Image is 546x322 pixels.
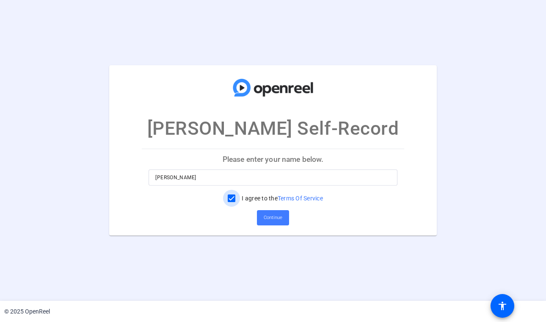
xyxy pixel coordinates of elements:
[4,307,50,316] div: © 2025 OpenReel
[155,172,390,183] input: Enter your name
[240,194,323,203] label: I agree to the
[264,211,282,224] span: Continue
[142,149,404,169] p: Please enter your name below.
[147,114,399,142] p: [PERSON_NAME] Self-Record
[257,210,289,225] button: Continue
[278,195,323,202] a: Terms Of Service
[497,301,507,311] mat-icon: accessibility
[231,74,315,102] img: company-logo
